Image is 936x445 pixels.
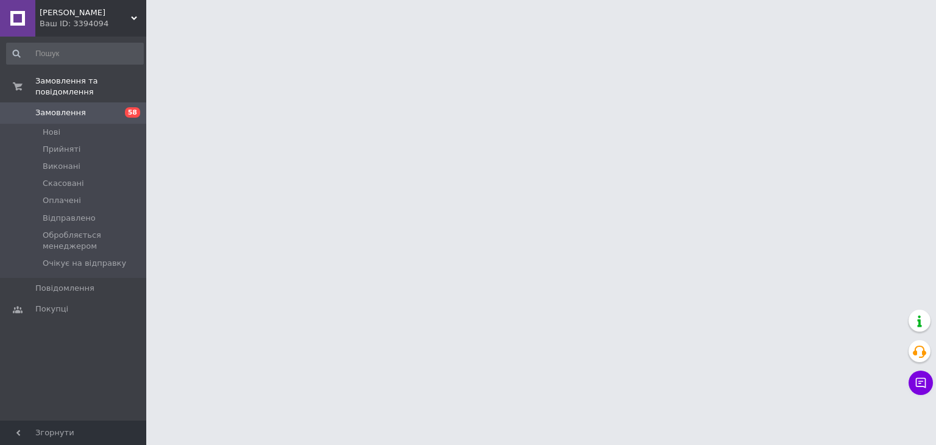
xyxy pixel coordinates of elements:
[35,107,86,118] span: Замовлення
[35,304,68,315] span: Покупці
[43,195,81,206] span: Оплачені
[40,7,131,18] span: HUGO
[43,213,96,224] span: Відправлено
[125,107,140,118] span: 58
[40,18,146,29] div: Ваш ID: 3394094
[43,144,80,155] span: Прийняті
[43,230,143,252] span: Обробляється менеджером
[43,127,60,138] span: Нові
[35,76,146,98] span: Замовлення та повідомлення
[909,371,933,395] button: Чат з покупцем
[6,43,144,65] input: Пошук
[43,258,126,269] span: Очікує на відправку
[43,178,84,189] span: Скасовані
[35,283,94,294] span: Повідомлення
[43,161,80,172] span: Виконані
